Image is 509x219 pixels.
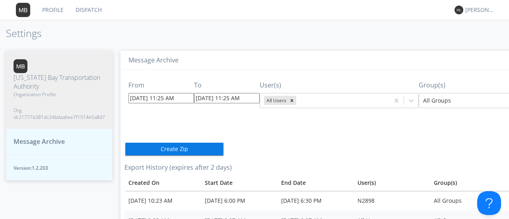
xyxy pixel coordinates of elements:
[124,142,224,156] button: Create Zip
[357,197,426,205] div: N2898
[477,191,501,215] iframe: Toggle Customer Support
[14,165,105,171] span: Version: 1.2.203
[128,82,194,89] h3: From
[281,197,350,205] div: [DATE] 6:30 PM
[465,6,495,14] div: [PERSON_NAME]
[194,82,260,89] h3: To
[6,129,113,155] button: Message Archive
[14,107,105,120] span: Org id: 21771b381dc24bdaa6ee7f1514e5a8d7
[434,197,502,205] div: All Groups
[14,137,65,146] span: Message Archive
[201,175,277,191] th: Toggle SortBy
[277,175,354,191] th: Toggle SortBy
[6,51,113,129] button: [US_STATE] Bay Transportation AuthorityOrganization ProfileOrg id:21771b381dc24bdaa6ee7f1514e5a8d7
[288,96,296,105] div: Remove All Users
[455,6,463,14] img: 373638.png
[264,96,288,105] div: All Users
[14,59,27,73] img: 373638.png
[14,73,105,91] span: [US_STATE] Bay Transportation Authority
[128,197,197,205] div: [DATE] 10:23 AM
[430,175,506,191] th: Group(s)
[14,91,105,98] span: Organization Profile
[354,175,430,191] th: User(s)
[16,3,30,17] img: 373638.png
[205,197,273,205] div: [DATE] 6:00 PM
[260,82,419,89] h3: User(s)
[124,175,201,191] th: Toggle SortBy
[6,155,113,180] button: Version:1.2.203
